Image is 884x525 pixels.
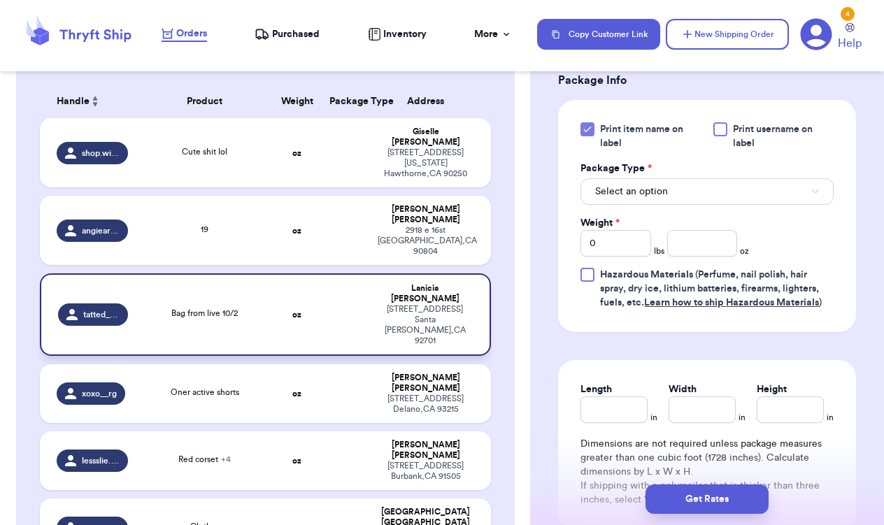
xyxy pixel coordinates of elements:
[646,484,769,514] button: Get Rates
[178,455,231,463] span: Red corset
[838,35,862,52] span: Help
[83,309,120,320] span: tatted_foreign_mermaid
[82,388,117,399] span: xoxo__rg
[90,93,101,110] button: Sort ascending
[558,72,856,89] h3: Package Info
[378,440,473,461] div: [PERSON_NAME] [PERSON_NAME]
[57,94,90,109] span: Handle
[595,185,668,199] span: Select an option
[378,373,473,394] div: [PERSON_NAME] [PERSON_NAME]
[162,27,207,42] a: Orders
[580,382,612,396] label: Length
[580,216,620,230] label: Weight
[292,456,301,465] strong: oz
[600,122,704,150] span: Print item name on label
[580,178,834,205] button: Select an option
[272,27,320,41] span: Purchased
[182,148,227,156] span: Cute shit lol
[273,85,321,118] th: Weight
[378,461,473,482] div: [STREET_ADDRESS] Burbank , CA 91505
[378,304,472,346] div: [STREET_ADDRESS] Santa [PERSON_NAME] , CA 92701
[292,389,301,398] strong: oz
[136,85,272,118] th: Product
[580,437,834,507] div: Dimensions are not required unless package measures greater than one cubic foot (1728 inches). Ca...
[474,27,512,41] div: More
[378,283,472,304] div: Lanicia [PERSON_NAME]
[600,270,693,280] span: Hazardous Materials
[669,382,697,396] label: Width
[368,27,427,41] a: Inventory
[537,19,660,50] button: Copy Customer Link
[666,19,789,50] button: New Shipping Order
[739,412,746,423] span: in
[321,85,369,118] th: Package Type
[82,148,120,159] span: shop.with.giselle
[644,298,819,308] a: Learn how to ship Hazardous Materials
[171,388,239,396] span: Oner active shorts
[841,7,855,21] div: 4
[757,382,787,396] label: Height
[171,309,238,317] span: Bag from live 10/2
[255,27,320,41] a: Purchased
[378,204,473,225] div: [PERSON_NAME] [PERSON_NAME]
[369,85,490,118] th: Address
[292,310,301,319] strong: oz
[82,455,120,466] span: lessslie.___
[838,23,862,52] a: Help
[82,225,120,236] span: angiearias79
[580,161,652,175] label: Package Type
[733,122,834,150] span: Print username on label
[292,226,301,235] strong: oz
[650,412,657,423] span: in
[378,225,473,257] div: 2918 e 16st [GEOGRAPHIC_DATA] , CA 90804
[740,245,749,257] span: oz
[383,27,427,41] span: Inventory
[800,18,832,50] a: 4
[292,149,301,157] strong: oz
[827,412,834,423] span: in
[201,225,208,233] span: 19
[378,394,473,415] div: [STREET_ADDRESS] Delano , CA 93215
[600,270,822,308] span: (Perfume, nail polish, hair spray, dry ice, lithium batteries, firearms, lighters, fuels, etc. )
[221,455,231,463] span: + 4
[654,245,664,257] span: lbs
[378,127,473,148] div: Giselle [PERSON_NAME]
[176,27,207,41] span: Orders
[378,148,473,179] div: [STREET_ADDRESS][US_STATE] Hawthorne , CA 90250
